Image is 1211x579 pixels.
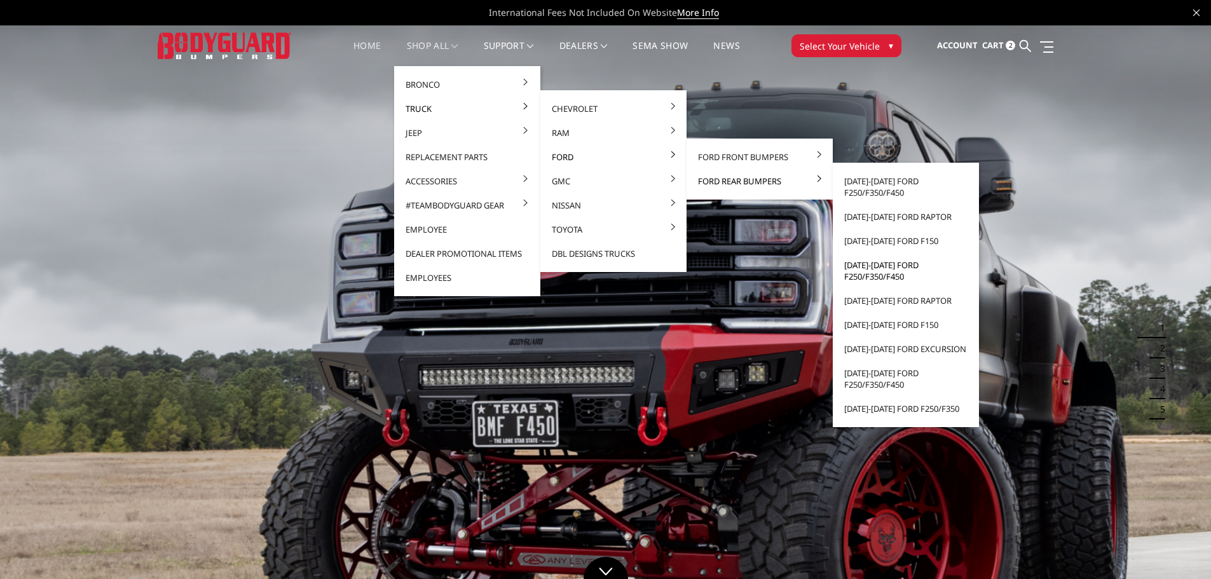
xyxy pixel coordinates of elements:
a: Replacement Parts [399,145,535,169]
button: 1 of 5 [1153,318,1165,338]
a: Jeep [399,121,535,145]
a: [DATE]-[DATE] Ford F250/F350/F450 [838,253,974,289]
a: Accessories [399,169,535,193]
a: Home [353,41,381,66]
a: [DATE]-[DATE] Ford Raptor [838,289,974,313]
a: [DATE]-[DATE] Ford Raptor [838,205,974,229]
a: [DATE]-[DATE] Ford Excursion [838,337,974,361]
a: Ford [545,145,681,169]
a: Truck [399,97,535,121]
a: More Info [677,6,719,19]
button: Select Your Vehicle [791,34,901,57]
a: Cart 2 [982,29,1015,63]
img: BODYGUARD BUMPERS [158,32,291,58]
span: ▾ [889,39,893,52]
a: Bronco [399,72,535,97]
a: Dealer Promotional Items [399,242,535,266]
span: Cart [982,39,1004,51]
span: 2 [1006,41,1015,50]
a: Chevrolet [545,97,681,121]
a: Employees [399,266,535,290]
iframe: Chat Widget [1147,518,1211,579]
span: Account [937,39,978,51]
a: GMC [545,169,681,193]
a: Nissan [545,193,681,217]
a: SEMA Show [633,41,688,66]
button: 2 of 5 [1153,338,1165,358]
a: News [713,41,739,66]
a: [DATE]-[DATE] Ford F250/F350/F450 [838,361,974,397]
a: [DATE]-[DATE] Ford F150 [838,229,974,253]
a: Click to Down [584,557,628,579]
button: 3 of 5 [1153,358,1165,379]
a: shop all [407,41,458,66]
button: 4 of 5 [1153,379,1165,399]
a: Dealers [559,41,608,66]
span: Select Your Vehicle [800,39,880,53]
a: Support [484,41,534,66]
a: Ford Rear Bumpers [692,169,828,193]
a: Ram [545,121,681,145]
button: 5 of 5 [1153,399,1165,419]
a: #TeamBodyguard Gear [399,193,535,217]
a: [DATE]-[DATE] Ford F250/F350/F450 [838,169,974,205]
a: Account [937,29,978,63]
a: Ford Front Bumpers [692,145,828,169]
a: [DATE]-[DATE] Ford F150 [838,313,974,337]
a: DBL Designs Trucks [545,242,681,266]
a: Employee [399,217,535,242]
a: Toyota [545,217,681,242]
a: [DATE]-[DATE] Ford F250/F350 [838,397,974,421]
